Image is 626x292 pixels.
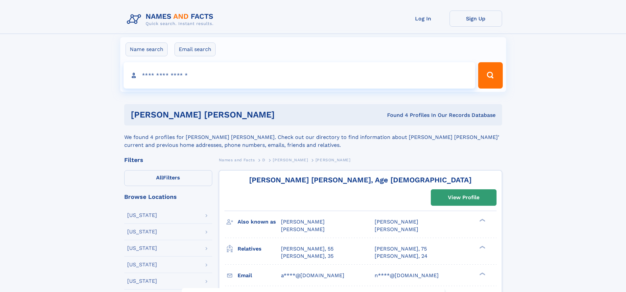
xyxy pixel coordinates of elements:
span: [PERSON_NAME] [281,219,325,225]
a: View Profile [431,190,496,205]
div: ❯ [478,272,486,276]
h3: Also known as [238,216,281,227]
div: View Profile [448,190,479,205]
a: [PERSON_NAME], 55 [281,245,334,252]
h1: [PERSON_NAME] [PERSON_NAME] [131,111,331,119]
div: ❯ [478,218,486,223]
div: We found 4 profiles for [PERSON_NAME] [PERSON_NAME]. Check out our directory to find information ... [124,125,502,149]
span: [PERSON_NAME] [315,158,351,162]
a: [PERSON_NAME], 24 [375,252,428,260]
div: [US_STATE] [127,213,157,218]
div: Filters [124,157,212,163]
div: Browse Locations [124,194,212,200]
label: Filters [124,170,212,186]
span: [PERSON_NAME] [273,158,308,162]
a: [PERSON_NAME], 35 [281,252,334,260]
label: Name search [126,42,168,56]
img: Logo Names and Facts [124,11,219,28]
label: Email search [174,42,216,56]
div: Found 4 Profiles In Our Records Database [331,112,496,119]
a: Names and Facts [219,156,255,164]
span: [PERSON_NAME] [375,219,418,225]
a: Log In [397,11,450,27]
span: [PERSON_NAME] [281,226,325,232]
div: [US_STATE] [127,229,157,234]
span: D [262,158,266,162]
input: search input [124,62,475,89]
h3: Relatives [238,243,281,254]
a: [PERSON_NAME], 75 [375,245,427,252]
span: All [156,174,163,181]
div: [US_STATE] [127,246,157,251]
span: [PERSON_NAME] [375,226,418,232]
div: [US_STATE] [127,279,157,284]
button: Search Button [478,62,502,89]
a: [PERSON_NAME] [PERSON_NAME], Age [DEMOGRAPHIC_DATA] [249,176,472,184]
div: ❯ [478,245,486,249]
a: Sign Up [450,11,502,27]
a: D [262,156,266,164]
a: [PERSON_NAME] [273,156,308,164]
h3: Email [238,270,281,281]
div: [US_STATE] [127,262,157,267]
